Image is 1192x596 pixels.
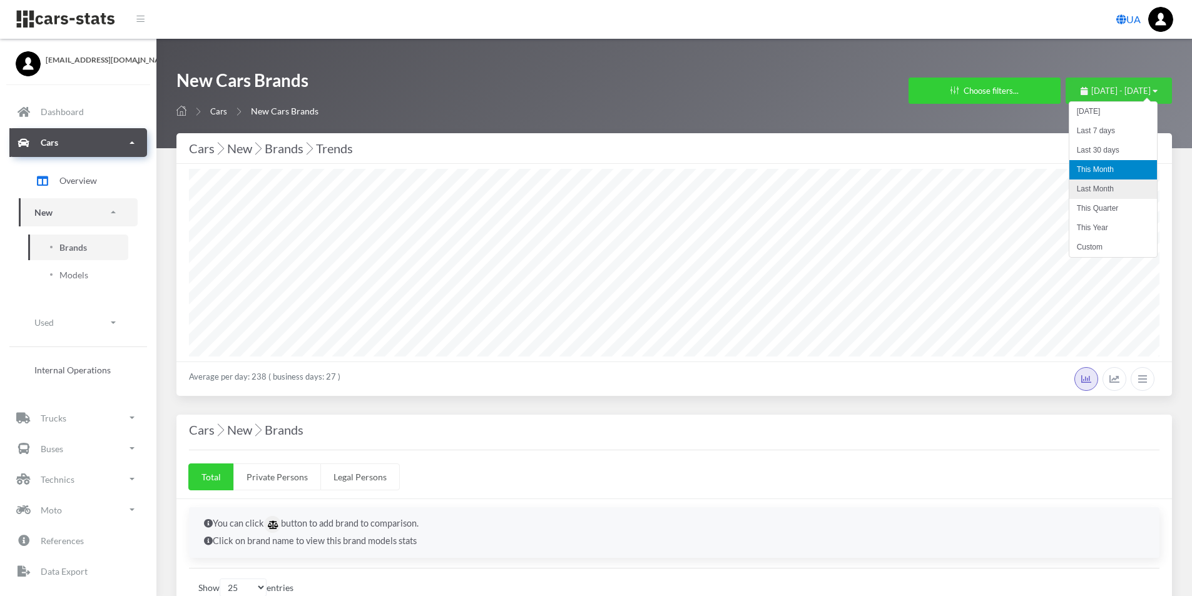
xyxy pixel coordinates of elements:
[34,363,111,376] span: Internal Operations
[9,128,147,157] a: Cars
[19,308,138,336] a: Used
[1069,160,1157,179] li: This Month
[1069,121,1157,141] li: Last 7 days
[1148,7,1173,32] img: ...
[1069,179,1157,199] li: Last Month
[28,235,128,260] a: Brands
[1069,238,1157,257] li: Custom
[1091,86,1151,96] span: [DATE] - [DATE]
[19,357,138,383] a: Internal Operations
[41,104,84,119] p: Dashboard
[46,54,141,66] span: [EMAIL_ADDRESS][DOMAIN_NAME]
[19,198,138,226] a: New
[1111,7,1146,32] a: UA
[16,51,141,66] a: [EMAIL_ADDRESS][DOMAIN_NAME]
[41,441,63,457] p: Buses
[188,463,234,490] a: Total
[9,465,147,493] a: Technics
[9,557,147,585] a: Data Export
[1069,199,1157,218] li: This Quarter
[176,69,318,98] h1: New Cars Brands
[1069,102,1157,121] li: [DATE]
[176,361,1172,396] div: Average per day: 238 ( business days: 27 )
[28,262,128,288] a: Models
[41,472,74,487] p: Technics
[233,463,321,490] a: Private Persons
[9,495,147,524] a: Moto
[41,502,62,518] p: Moto
[9,434,147,463] a: Buses
[59,174,97,187] span: Overview
[1066,78,1172,104] button: [DATE] - [DATE]
[9,403,147,432] a: Trucks
[9,526,147,555] a: References
[189,138,1159,158] div: Cars New Brands Trends
[41,563,88,579] p: Data Export
[41,533,84,548] p: References
[189,507,1159,558] div: You can click button to add brand to comparison. Click on brand name to view this brand models stats
[210,106,227,116] a: Cars
[59,241,87,254] span: Brands
[19,165,138,196] a: Overview
[34,205,53,220] p: New
[16,9,116,29] img: navbar brand
[34,315,54,330] p: Used
[9,98,147,126] a: Dashboard
[909,78,1061,104] button: Choose filters...
[1069,141,1157,160] li: Last 30 days
[41,410,66,426] p: Trucks
[320,463,400,490] a: Legal Persons
[41,134,58,150] p: Cars
[1069,218,1157,238] li: This Year
[189,420,1159,440] h4: Cars New Brands
[59,268,88,281] span: Models
[251,106,318,116] span: New Cars Brands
